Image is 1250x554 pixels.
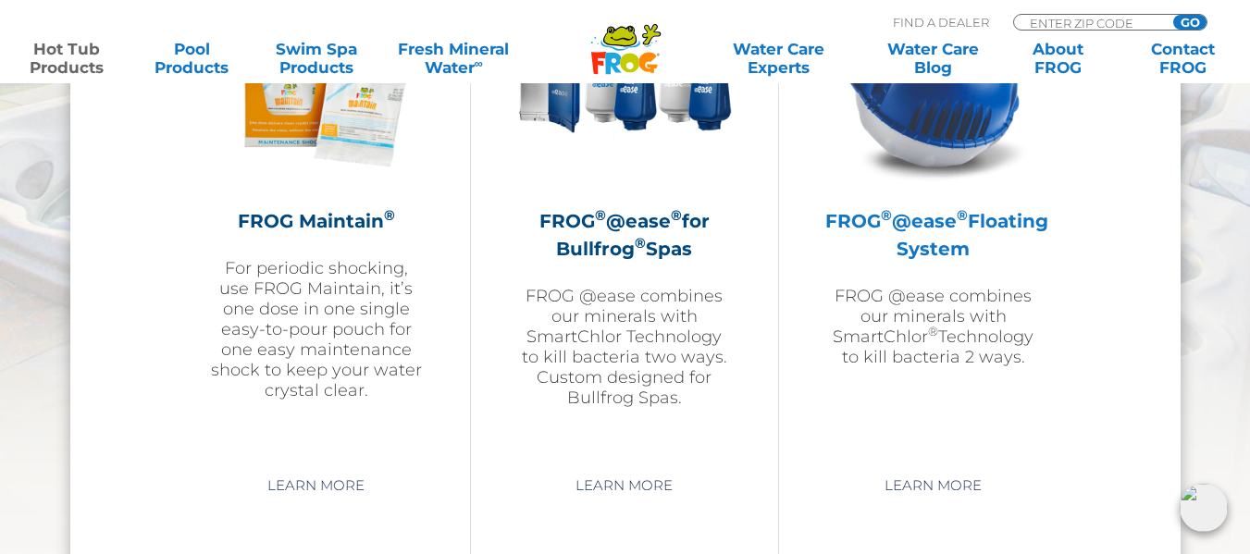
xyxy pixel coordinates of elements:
[143,40,241,77] a: PoolProducts
[699,40,857,77] a: Water CareExperts
[893,14,989,31] p: Find A Dealer
[475,56,483,70] sup: ∞
[635,234,646,252] sup: ®
[384,206,395,224] sup: ®
[825,207,1041,263] h2: FROG @ease Floating System
[825,286,1041,367] p: FROG @ease combines our minerals with SmartChlor Technology to kill bacteria 2 ways.
[595,206,606,224] sup: ®
[268,40,365,77] a: Swim SpaProducts
[1173,15,1207,30] input: GO
[554,469,694,502] a: Learn More
[671,206,682,224] sup: ®
[393,40,514,77] a: Fresh MineralWater∞
[881,206,892,224] sup: ®
[957,206,968,224] sup: ®
[863,469,1003,502] a: Learn More
[1180,484,1228,532] img: openIcon
[1009,40,1107,77] a: AboutFROG
[517,286,732,408] p: FROG @ease combines our minerals with SmartChlor Technology to kill bacteria two ways. Custom des...
[209,258,424,400] p: For periodic shocking, use FROG Maintain, it’s one dose in one single easy-to-pour pouch for one ...
[246,469,386,502] a: Learn More
[885,40,982,77] a: Water CareBlog
[928,324,938,339] sup: ®
[517,207,732,263] h2: FROG @ease for Bullfrog Spas
[1028,15,1153,31] input: Zip Code Form
[209,207,424,235] h2: FROG Maintain
[1134,40,1231,77] a: ContactFROG
[19,40,116,77] a: Hot TubProducts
